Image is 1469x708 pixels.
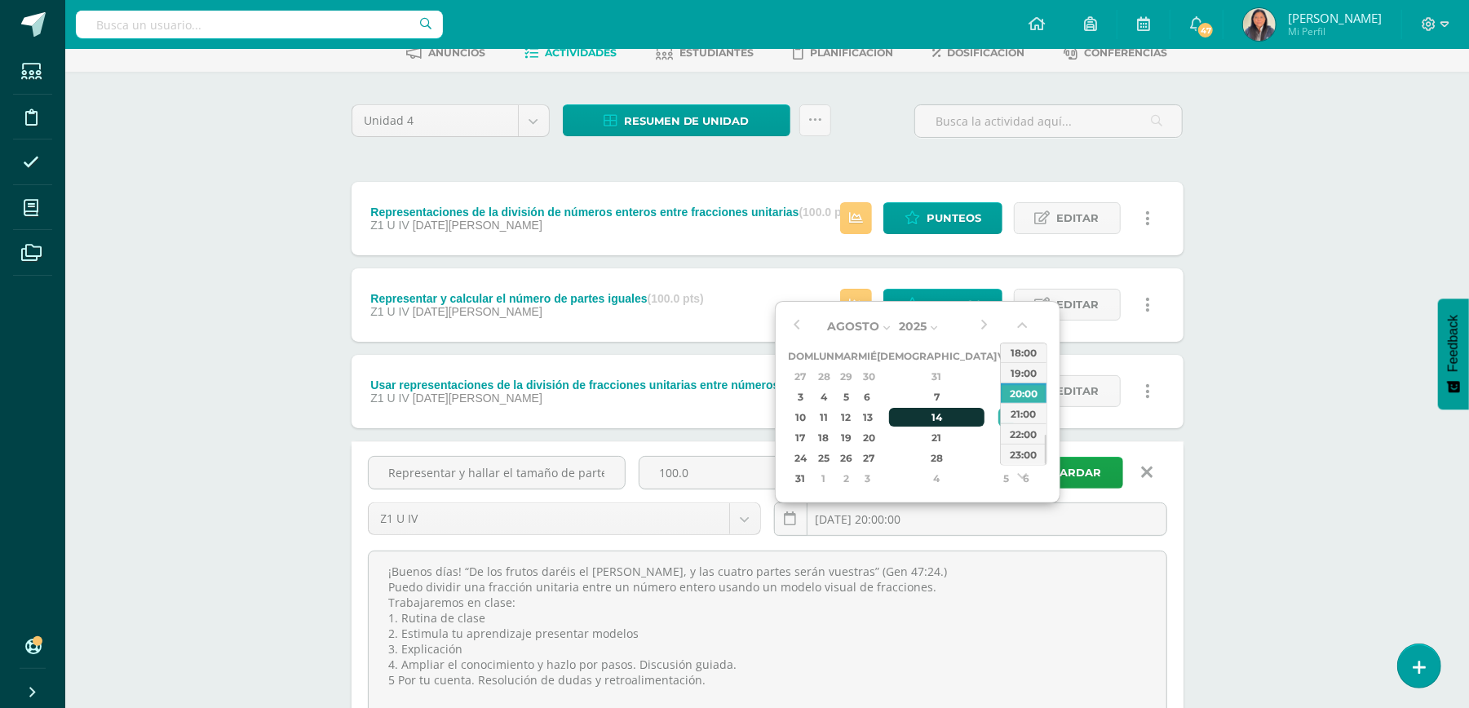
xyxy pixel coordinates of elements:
div: 22:00 [1001,423,1046,444]
th: [DEMOGRAPHIC_DATA] [877,346,997,366]
span: Z1 U IV [381,503,717,534]
a: Punteos [883,202,1002,234]
div: 20 [860,428,874,447]
span: Z1 U IV [370,392,409,405]
span: Unidad 4 [365,105,506,136]
span: [DATE][PERSON_NAME] [413,219,542,232]
span: Editar [1057,376,1100,406]
th: Dom [788,346,813,366]
a: Conferencias [1064,40,1167,66]
div: 1 [816,469,833,488]
div: 27 [790,367,811,386]
div: 6 [860,387,874,406]
th: Vie [997,346,1015,366]
a: Planificación [793,40,893,66]
div: 4 [816,387,833,406]
div: 17 [790,428,811,447]
th: Lun [813,346,834,366]
div: 7 [889,387,985,406]
div: 22 [998,428,1013,447]
div: Usar representaciones de la división de fracciones unitarias entre números enteros [370,378,880,392]
div: 8 [998,387,1013,406]
div: 4 [889,469,985,488]
a: Actividades [524,40,617,66]
div: 3 [790,387,811,406]
span: Resumen de unidad [624,106,750,136]
th: Mié [858,346,877,366]
span: Feedback [1446,315,1461,372]
div: 27 [860,449,874,467]
span: [DATE][PERSON_NAME] [413,305,542,318]
span: [DATE][PERSON_NAME] [413,392,542,405]
img: 053f0824b320b518b52f6bf93d3dd2bd.png [1243,8,1276,41]
div: 19:00 [1001,362,1046,383]
a: Estudiantes [656,40,754,66]
div: 5 [998,469,1013,488]
div: 31 [790,469,811,488]
span: Dosificación [947,46,1024,59]
span: 2025 [899,319,927,334]
input: Puntos máximos [639,457,828,489]
span: Conferencias [1084,46,1167,59]
a: Anuncios [406,40,485,66]
div: 28 [889,449,985,467]
div: Representar y calcular el número de partes iguales [370,292,704,305]
div: Representaciones de la división de números enteros entre fracciones unitarias [370,206,855,219]
span: Punteos [927,203,981,233]
div: 11 [816,408,833,427]
a: Z1 U IV [369,503,760,534]
a: Unidad 4 [352,105,549,136]
div: 18 [816,428,833,447]
span: 47 [1197,21,1215,39]
div: 15 [998,408,1013,427]
div: 23:00 [1001,444,1046,464]
strong: (100.0 pts) [648,292,704,305]
input: Fecha de entrega [775,503,1166,535]
a: Resumen de unidad [563,104,790,136]
span: Agosto [827,319,879,334]
div: 19 [837,428,856,447]
div: 12 [837,408,856,427]
div: 14 [889,408,985,427]
input: Título [369,457,625,489]
div: 20:00 [1001,383,1046,403]
div: 21:00 [1001,403,1046,423]
span: Z1 U IV [370,305,409,318]
input: Busca la actividad aquí... [915,105,1182,137]
div: 29 [837,367,856,386]
span: Editar [1057,290,1100,320]
span: Anuncios [428,46,485,59]
span: Guardar [1044,458,1102,488]
span: Planificación [810,46,893,59]
div: 21 [889,428,985,447]
span: Editar [1057,203,1100,233]
span: Z1 U IV [370,219,409,232]
div: 5 [837,387,856,406]
div: 24 [790,449,811,467]
div: 25 [816,449,833,467]
div: 26 [837,449,856,467]
button: Feedback - Mostrar encuesta [1438,299,1469,409]
div: 2 [837,469,856,488]
span: Estudiantes [679,46,754,59]
button: Guardar [1004,457,1123,489]
a: Dosificación [932,40,1024,66]
div: 31 [889,367,985,386]
th: Mar [834,346,858,366]
span: [PERSON_NAME] [1288,10,1382,26]
div: 28 [816,367,833,386]
span: Punteos [927,290,981,320]
div: 30 [860,367,874,386]
a: Punteos [883,289,1002,321]
span: Actividades [545,46,617,59]
div: 3 [860,469,874,488]
input: Busca un usuario... [76,11,443,38]
div: 18:00 [1001,342,1046,362]
div: 10 [790,408,811,427]
strong: (100.0 pts) [799,206,856,219]
div: 29 [998,449,1013,467]
div: 1 [998,367,1013,386]
span: Mi Perfil [1288,24,1382,38]
div: 13 [860,408,874,427]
